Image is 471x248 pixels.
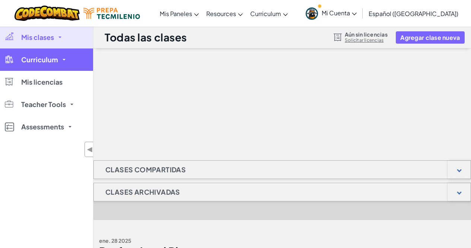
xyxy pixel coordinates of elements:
[94,160,197,179] h1: Clases compartidas
[87,144,93,155] span: ◀
[246,3,292,23] a: Curriculum
[105,30,187,44] h1: Todas las clases
[369,10,458,18] span: Español ([GEOGRAPHIC_DATA])
[250,10,281,18] span: Curriculum
[345,37,388,43] a: Solicitar licencias
[156,3,203,23] a: Mis Paneles
[83,8,140,19] img: Tecmilenio logo
[206,10,236,18] span: Resources
[365,3,462,23] a: Español ([GEOGRAPHIC_DATA])
[345,31,388,37] span: Aún sin licencias
[302,1,360,25] a: Mi Cuenta
[21,123,64,130] span: Assessments
[396,31,464,44] button: Agregar clase nueva
[322,9,357,17] span: Mi Cuenta
[306,7,318,20] img: avatar
[94,183,192,201] h1: Clases Archivadas
[160,10,192,18] span: Mis Paneles
[21,34,54,41] span: Mis clases
[99,235,306,246] div: ene. 28 2025
[15,6,80,21] img: CodeCombat logo
[21,101,66,108] span: Teacher Tools
[203,3,246,23] a: Resources
[21,56,58,63] span: Curriculum
[21,79,63,85] span: Mis licencias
